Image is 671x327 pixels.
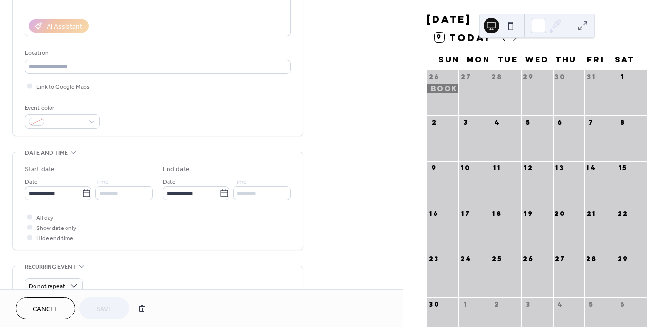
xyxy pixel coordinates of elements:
[25,177,38,187] span: Date
[464,49,493,69] div: Mon
[430,73,438,81] div: 26
[556,164,564,172] div: 13
[430,164,438,172] div: 9
[556,118,564,127] div: 6
[524,73,533,81] div: 29
[493,164,501,172] div: 11
[587,164,596,172] div: 14
[587,210,596,218] div: 21
[163,164,190,175] div: End date
[524,118,533,127] div: 5
[25,103,98,113] div: Event color
[233,177,247,187] span: Time
[524,210,533,218] div: 19
[25,48,289,58] div: Location
[493,210,501,218] div: 18
[25,262,76,272] span: Recurring event
[95,177,109,187] span: Time
[524,255,533,263] div: 26
[587,118,596,127] div: 7
[16,297,75,319] button: Cancel
[610,49,639,69] div: Sat
[462,164,470,172] div: 10
[522,49,552,69] div: Wed
[462,255,470,263] div: 24
[619,210,627,218] div: 22
[36,223,76,233] span: Show date only
[619,255,627,263] div: 29
[493,301,501,309] div: 2
[431,30,496,45] button: 9Today
[462,118,470,127] div: 3
[493,73,501,81] div: 28
[430,301,438,309] div: 30
[25,148,68,158] span: Date and time
[556,73,564,81] div: 30
[462,210,470,218] div: 17
[552,49,581,69] div: Thu
[36,213,53,223] span: All day
[33,304,58,314] span: Cancel
[163,177,176,187] span: Date
[587,301,596,309] div: 5
[36,233,73,244] span: Hide end time
[427,13,647,26] div: [DATE]
[493,255,501,263] div: 25
[587,255,596,263] div: 28
[25,164,55,175] div: Start date
[556,210,564,218] div: 20
[427,84,458,93] div: BOOKED
[430,255,438,263] div: 23
[581,49,610,69] div: Fri
[587,73,596,81] div: 31
[36,82,90,92] span: Link to Google Maps
[556,255,564,263] div: 27
[430,210,438,218] div: 16
[435,49,464,69] div: Sun
[29,281,65,292] span: Do not repeat
[619,73,627,81] div: 1
[462,301,470,309] div: 1
[524,164,533,172] div: 12
[619,118,627,127] div: 8
[462,73,470,81] div: 27
[430,118,438,127] div: 2
[619,301,627,309] div: 6
[493,49,522,69] div: Tue
[493,118,501,127] div: 4
[524,301,533,309] div: 3
[556,301,564,309] div: 4
[619,164,627,172] div: 15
